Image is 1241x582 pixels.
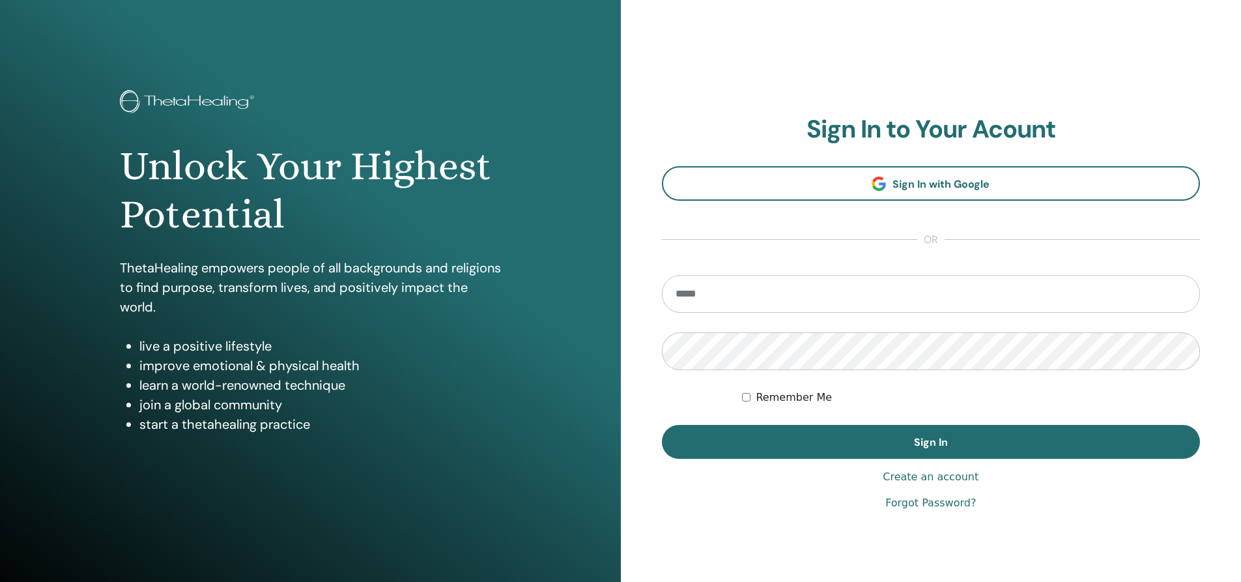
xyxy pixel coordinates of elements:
[120,142,501,239] h1: Unlock Your Highest Potential
[756,390,832,405] label: Remember Me
[139,415,501,434] li: start a thetahealing practice
[892,177,990,191] span: Sign In with Google
[662,115,1201,145] h2: Sign In to Your Acount
[662,425,1201,459] button: Sign In
[139,356,501,375] li: improve emotional & physical health
[139,375,501,395] li: learn a world-renowned technique
[914,435,948,449] span: Sign In
[120,258,501,317] p: ThetaHealing empowers people of all backgrounds and religions to find purpose, transform lives, a...
[885,495,976,511] a: Forgot Password?
[139,336,501,356] li: live a positive lifestyle
[662,166,1201,201] a: Sign In with Google
[742,390,1200,405] div: Keep me authenticated indefinitely or until I manually logout
[139,395,501,415] li: join a global community
[917,232,945,248] span: or
[883,469,978,485] a: Create an account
